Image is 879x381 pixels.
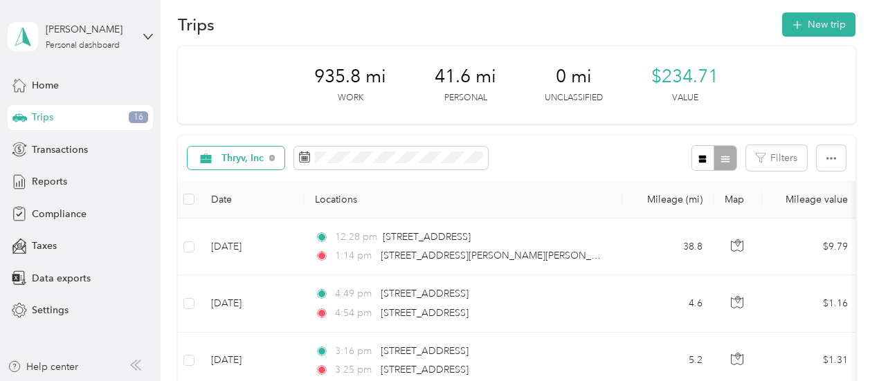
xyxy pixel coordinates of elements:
span: [STREET_ADDRESS] [381,345,469,357]
span: Transactions [32,142,88,157]
iframe: Everlance-gr Chat Button Frame [801,304,879,381]
p: Unclassified [545,92,603,104]
span: 4:54 pm [335,306,374,321]
p: Value [672,92,698,104]
span: $234.71 [651,66,718,88]
span: Reports [32,174,67,189]
span: Home [32,78,59,93]
span: Trips [32,110,53,124]
div: Personal dashboard [46,41,120,50]
div: [PERSON_NAME] [46,22,132,37]
span: 3:25 pm [335,362,374,378]
button: New trip [782,12,855,37]
th: Locations [304,180,622,219]
span: 4:49 pm [335,286,374,301]
span: Compliance [32,207,87,221]
th: Date [200,180,304,219]
td: [DATE] [200,219,304,275]
span: [STREET_ADDRESS] [381,307,469,319]
span: Taxes [32,239,57,253]
span: [STREET_ADDRESS] [383,231,471,243]
p: Personal [444,92,487,104]
span: [STREET_ADDRESS][PERSON_NAME][PERSON_NAME] [381,250,622,261]
p: Work [338,92,363,104]
h1: Trips [178,17,215,32]
td: 38.8 [622,219,714,275]
td: [DATE] [200,275,304,332]
span: 1:14 pm [335,248,374,263]
th: Mileage (mi) [622,180,714,219]
th: Mileage value [762,180,859,219]
span: Thryv, Inc [221,154,264,163]
th: Map [714,180,762,219]
span: 3:16 pm [335,344,374,359]
span: 41.6 mi [435,66,496,88]
span: Settings [32,303,69,317]
span: [STREET_ADDRESS] [381,288,469,299]
td: $1.16 [762,275,859,332]
span: 16 [129,111,148,124]
span: Data exports [32,271,91,286]
span: 12:28 pm [335,230,377,245]
button: Filters [746,145,807,171]
span: 0 mi [556,66,592,88]
td: $9.79 [762,219,859,275]
span: 935.8 mi [314,66,386,88]
span: [STREET_ADDRESS] [381,364,469,375]
td: 4.6 [622,275,714,332]
button: Help center [8,360,78,374]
